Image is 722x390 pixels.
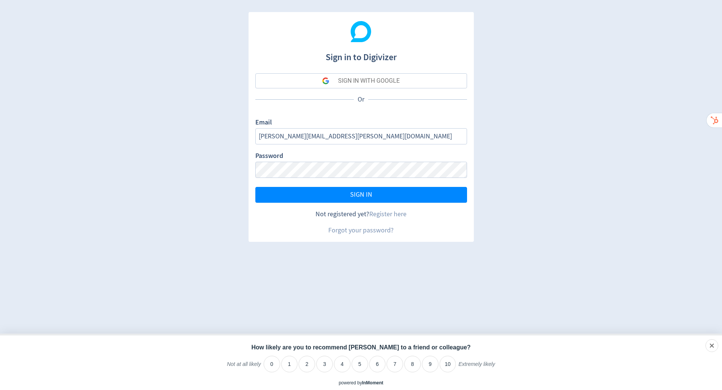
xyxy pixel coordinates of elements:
[316,356,333,372] li: 3
[255,44,467,64] h1: Sign in to Digivizer
[227,361,261,373] label: Not at all likely
[404,356,421,372] li: 8
[255,118,272,128] label: Email
[255,209,467,219] div: Not registered yet?
[387,356,403,372] li: 7
[705,339,718,352] div: Close survey
[255,187,467,203] button: SIGN IN
[369,210,407,219] a: Register here
[350,191,372,198] span: SIGN IN
[369,356,386,372] li: 6
[352,356,368,372] li: 5
[334,356,350,372] li: 4
[422,356,438,372] li: 9
[328,226,394,235] a: Forgot your password?
[264,356,280,372] li: 0
[281,356,298,372] li: 1
[354,95,368,104] p: Or
[350,21,372,42] img: Digivizer Logo
[255,73,467,88] button: SIGN IN WITH GOOGLE
[338,73,400,88] div: SIGN IN WITH GOOGLE
[339,380,384,386] div: powered by inmoment
[255,151,283,162] label: Password
[458,361,495,373] label: Extremely likely
[299,356,315,372] li: 2
[440,356,456,372] li: 10
[362,380,384,385] a: InMoment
